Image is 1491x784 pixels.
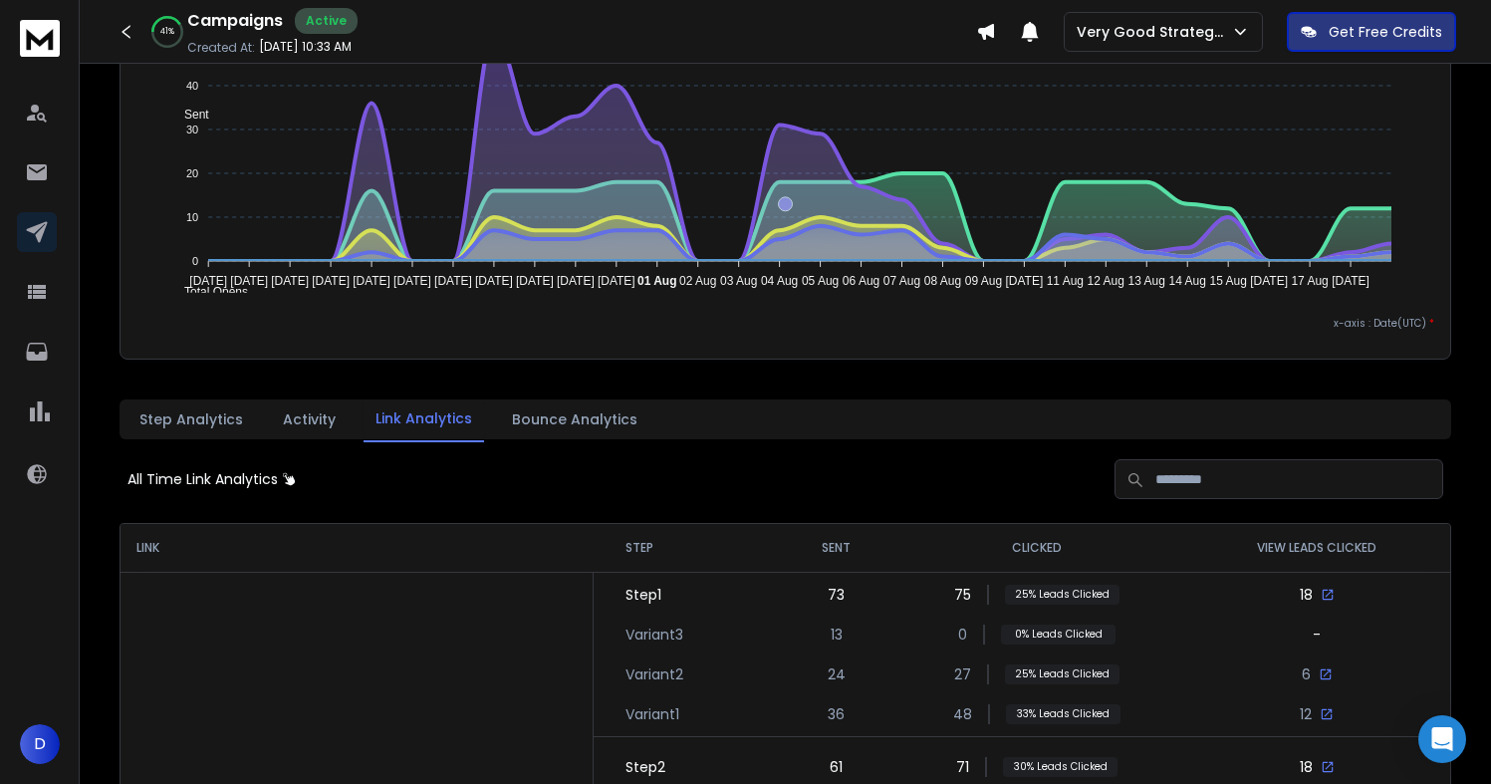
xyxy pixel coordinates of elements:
[500,397,649,441] button: Bounce Analytics
[1300,757,1335,777] div: 18
[954,664,971,684] p: 27
[956,757,1118,777] div: 71
[828,664,846,684] p: 24
[953,704,972,724] p: 48
[312,274,350,288] tspan: [DATE]
[1333,274,1370,288] tspan: [DATE]
[186,167,198,179] tspan: 20
[954,585,1119,605] div: 75
[1077,22,1231,42] p: Very Good Strategies
[160,26,174,38] p: 41 %
[1302,664,1311,684] p: 6
[761,274,798,288] tspan: 04 Aug
[1006,274,1044,288] tspan: [DATE]
[393,274,431,288] tspan: [DATE]
[475,274,513,288] tspan: [DATE]
[1003,757,1118,777] p: 30 % Leads Clicked
[1184,524,1450,572] th: VIEW LEADS CLICKED
[364,396,484,442] button: Link Analytics
[1313,625,1321,645] div: -
[889,524,1183,572] th: CLICKED
[136,316,1434,331] p: x-axis : Date(UTC)
[186,211,198,223] tspan: 10
[127,397,255,441] button: Step Analytics
[353,274,390,288] tspan: [DATE]
[259,39,352,55] p: [DATE] 10:33 AM
[189,274,227,288] tspan: [DATE]
[295,8,358,34] div: Active
[20,20,60,57] img: logo
[1329,22,1442,42] p: Get Free Credits
[1005,664,1119,684] p: 25 % Leads Clicked
[1006,704,1120,724] p: 33 % Leads Clicked
[802,274,839,288] tspan: 05 Aug
[557,274,595,288] tspan: [DATE]
[230,274,268,288] tspan: [DATE]
[783,585,889,737] div: 73
[843,274,879,288] tspan: 06 Aug
[625,625,683,645] p: Variant 3
[828,704,845,724] p: 36
[625,704,679,724] p: Variant 1
[192,255,198,267] tspan: 0
[1088,274,1124,288] tspan: 12 Aug
[1210,274,1247,288] tspan: 15 Aug
[1418,715,1466,763] div: Open Intercom Messenger
[965,274,1002,288] tspan: 09 Aug
[169,285,248,299] span: Total Opens
[1300,704,1312,724] p: 12
[20,724,60,764] button: D
[187,9,283,33] h1: Campaigns
[1292,274,1329,288] tspan: 17 Aug
[434,274,472,288] tspan: [DATE]
[127,469,278,489] p: All Time Link Analytics
[1047,274,1084,288] tspan: 11 Aug
[958,625,967,645] p: 0
[783,524,889,572] th: SENT
[679,274,716,288] tspan: 02 Aug
[625,757,665,777] p: Step 2
[637,274,677,288] tspan: 01 Aug
[121,524,594,572] th: LINK
[1005,585,1119,605] p: 25 % Leads Clicked
[516,274,554,288] tspan: [DATE]
[169,108,209,122] span: Sent
[1287,12,1456,52] button: Get Free Credits
[1128,274,1165,288] tspan: 13 Aug
[271,397,348,441] button: Activity
[1169,274,1206,288] tspan: 14 Aug
[1001,625,1116,645] p: 0 % Leads Clicked
[598,274,635,288] tspan: [DATE]
[831,625,843,645] p: 13
[1251,274,1289,288] tspan: [DATE]
[625,664,683,684] p: Variant 2
[1300,585,1335,605] div: 18
[924,274,961,288] tspan: 08 Aug
[594,524,784,572] th: STEP
[187,40,255,56] p: Created At:
[186,124,198,135] tspan: 30
[625,585,661,605] p: Step 1
[883,274,920,288] tspan: 07 Aug
[186,80,198,92] tspan: 40
[271,274,309,288] tspan: [DATE]
[720,274,757,288] tspan: 03 Aug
